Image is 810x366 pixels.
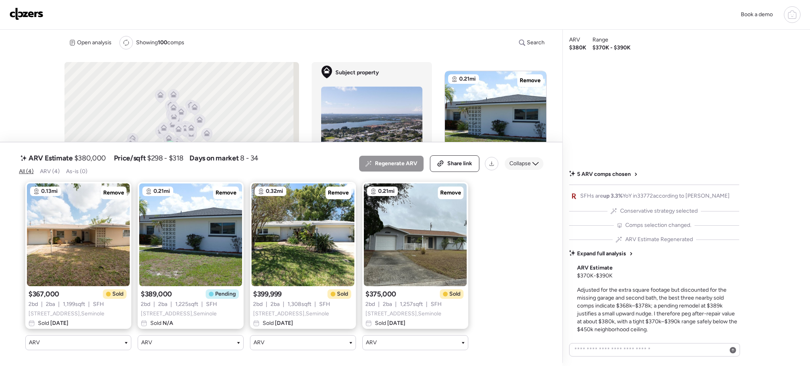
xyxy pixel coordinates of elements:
span: Collapse [509,160,531,168]
span: 8 - 34 [240,153,258,163]
span: Sold [375,319,405,327]
span: SFH [93,300,104,308]
span: up 3.3% [603,192,623,199]
span: | [426,300,428,308]
span: Conservative strategy selected [620,207,698,215]
span: 1,225 sqft [175,300,198,308]
span: ARV (4) [40,168,60,175]
span: [DATE] [386,320,405,326]
span: Adjusted for the extra square footage but discounted for the missing garage and second bath, the ... [577,287,737,333]
span: $380K [569,44,586,52]
span: Sold [263,319,293,327]
span: ARV [141,339,152,347]
span: 0.21mi [153,187,170,195]
span: Expand full analysis [577,250,626,258]
span: Sold [150,319,173,327]
span: ARV [569,36,580,44]
span: | [58,300,60,308]
span: SFH [319,300,330,308]
span: [STREET_ADDRESS] , Seminole [365,310,441,318]
span: 0.32mi [266,187,283,195]
span: ARV [366,339,377,347]
span: All (4) [19,168,34,175]
span: 0.13mi [41,187,58,195]
span: 0.21mi [378,187,395,195]
span: 2 ba [271,300,280,308]
span: 1,257 sqft [400,300,423,308]
span: Remove [440,189,461,197]
span: $370K - $390K [592,44,630,52]
span: [DATE] [49,320,68,326]
span: 5 ARV comps chosen [577,170,631,178]
span: | [283,300,284,308]
span: 2 ba [383,300,392,308]
span: Sold [337,290,348,298]
span: Comps selection changed. [625,221,691,229]
span: | [153,300,155,308]
span: $367,000 [28,289,59,299]
span: Regenerate ARV [375,160,417,168]
span: 2 bd [253,300,263,308]
span: 100 [158,39,167,46]
span: 0.21mi [459,75,476,83]
span: Range [592,36,608,44]
span: Share link [447,160,472,168]
span: As-is (0) [66,168,87,175]
span: $375,000 [365,289,396,299]
span: 2 bd [28,300,38,308]
span: Search [527,39,545,47]
span: 2 bd [365,300,375,308]
span: Sold [38,319,68,327]
span: | [41,300,43,308]
span: N/A [161,320,173,326]
span: | [378,300,380,308]
span: SFH [431,300,442,308]
span: 1,199 sqft [63,300,85,308]
span: ARV Estimate [577,264,613,272]
span: Subject property [335,69,379,77]
span: $380,000 [74,153,106,163]
span: ARV [29,339,40,347]
span: | [88,300,90,308]
span: 1,308 sqft [288,300,311,308]
span: SFH [206,300,217,308]
span: $389,000 [141,289,172,299]
span: ARV Estimate [28,153,73,163]
span: | [314,300,316,308]
span: ARV Estimate Regenerated [625,236,693,243]
span: Remove [328,189,349,197]
span: Book a demo [741,11,773,18]
span: [DATE] [274,320,293,326]
span: $298 - $318 [147,153,183,163]
span: 2 bd [141,300,150,308]
span: Days on market [189,153,238,163]
span: | [266,300,267,308]
span: Showing comps [136,39,184,47]
span: ARV [254,339,265,347]
span: Remove [520,77,541,85]
span: $370K - $390K [577,272,613,280]
span: Price/sqft [114,153,146,163]
span: SFHs are YoY in 33772 according to [PERSON_NAME] [580,192,730,200]
span: | [170,300,172,308]
span: 2 ba [46,300,55,308]
img: Logo [9,8,44,20]
span: 2 ba [158,300,167,308]
span: $399,999 [253,289,282,299]
span: [STREET_ADDRESS] , Seminole [141,310,217,318]
span: [STREET_ADDRESS] , Seminole [253,310,329,318]
span: Pending [215,290,236,298]
span: | [201,300,203,308]
span: Open analysis [77,39,112,47]
span: [STREET_ADDRESS] , Seminole [28,310,104,318]
span: Sold [112,290,123,298]
span: Sold [449,290,460,298]
span: | [395,300,397,308]
span: Remove [216,189,237,197]
span: Remove [103,189,124,197]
